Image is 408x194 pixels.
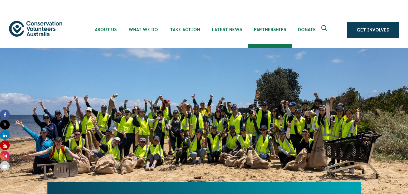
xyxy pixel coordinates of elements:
span: What We Do [129,27,158,32]
li: What We Do [123,12,164,48]
li: Take Action [164,12,206,48]
span: Take Action [170,27,200,32]
li: About Us [89,12,123,48]
a: Get Involved [347,22,399,38]
span: Expand search box [321,25,329,35]
span: Latest News [212,27,242,32]
span: Partnerships [254,27,286,32]
img: logo.svg [9,21,62,36]
button: Expand search box Close search box [318,23,332,37]
span: About Us [95,27,117,32]
span: Donate [298,27,316,32]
